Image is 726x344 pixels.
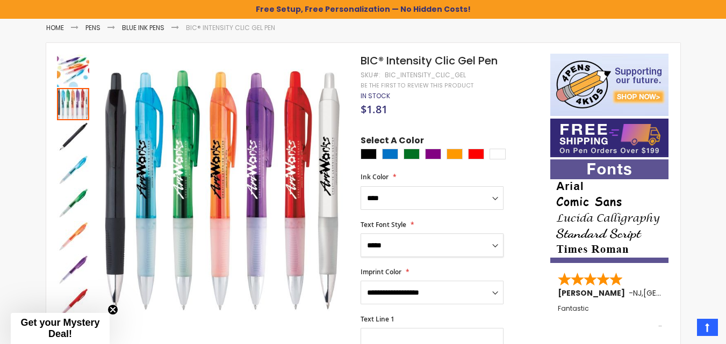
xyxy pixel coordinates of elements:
[550,159,669,263] img: font-personalization-examples
[468,149,484,159] div: Red
[57,253,90,287] div: BIC® Intensity Clic Gel Pen
[361,172,389,181] span: Ink Color
[633,288,642,298] span: NJ
[361,92,390,100] div: Availability
[558,305,662,328] div: Fantastic
[361,135,424,149] span: Select A Color
[57,221,89,253] img: BIC® Intensity Clic Gel Pen
[122,23,164,32] a: Blue ink Pens
[361,267,401,276] span: Imprint Color
[361,53,498,68] span: BIC® Intensity Clic Gel Pen
[425,149,441,159] div: Purple
[361,314,394,324] span: Text Line 1
[11,313,110,344] div: Get your Mystery Deal!Close teaser
[550,119,669,157] img: Free shipping on orders over $199
[57,55,89,87] img: BIC® Intensity Clic Gel Pen
[57,87,90,120] div: BIC® Intensity Clic Gel Pen
[46,23,64,32] a: Home
[107,304,118,315] button: Close teaser
[57,153,90,187] div: BIC® Intensity Clic Gel Pen
[57,187,90,220] div: BIC® Intensity Clic Gel Pen
[550,54,669,116] img: 4pens 4 kids
[404,149,420,159] div: Green
[57,288,89,320] img: BIC® Intensity Clic Gel Pen
[57,220,90,253] div: BIC® Intensity Clic Gel Pen
[57,254,89,287] img: BIC® Intensity Clic Gel Pen
[20,317,99,339] span: Get your Mystery Deal!
[361,102,387,116] span: $1.81
[490,149,506,159] div: White
[57,120,90,153] div: BIC® Intensity Clic Gel Pen
[361,149,377,159] div: Black
[637,315,726,344] iframe: Google Customer Reviews
[385,71,466,79] div: bic_intensity_clic_gel
[186,24,275,32] li: BIC® Intensity Clic Gel Pen
[629,288,722,298] span: - ,
[643,288,722,298] span: [GEOGRAPHIC_DATA]
[57,121,89,153] img: BIC® Intensity Clic Gel Pen
[85,23,100,32] a: Pens
[361,220,406,229] span: Text Font Style
[57,287,90,320] div: BIC® Intensity Clic Gel Pen
[101,69,347,314] img: BIC® Intensity Clic Gel Pen
[57,188,89,220] img: BIC® Intensity Clic Gel Pen
[447,149,463,159] div: Orange
[57,54,90,87] div: BIC® Intensity Clic Gel Pen
[558,288,629,298] span: [PERSON_NAME]
[361,91,390,100] span: In stock
[361,70,380,79] strong: SKU
[382,149,398,159] div: Blue Light
[361,82,473,90] a: Be the first to review this product
[57,155,89,187] img: BIC® Intensity Clic Gel Pen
